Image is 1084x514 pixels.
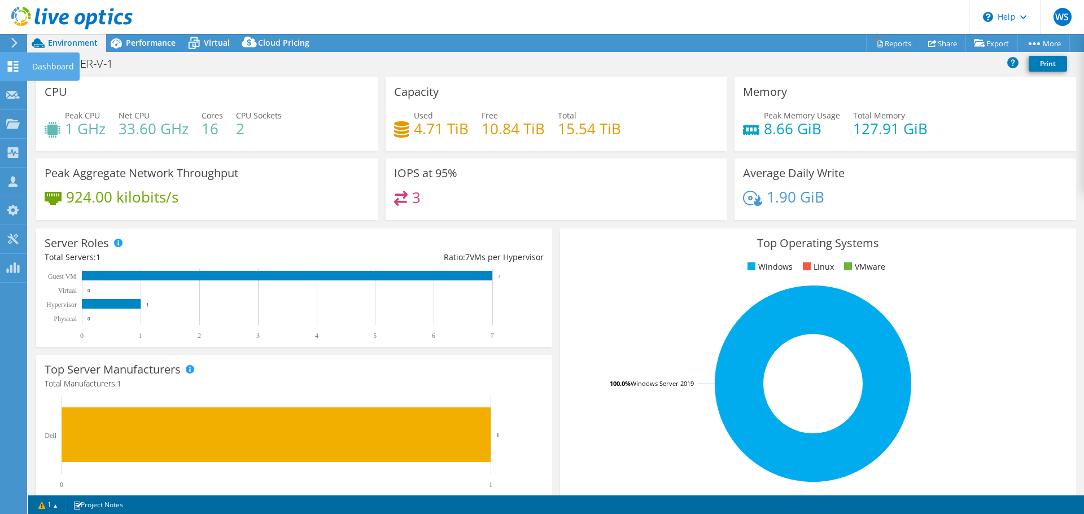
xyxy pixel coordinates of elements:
[236,122,282,135] h4: 2
[65,122,106,135] h4: 1 GHz
[27,52,80,81] div: Dashboard
[30,498,65,512] a: 1
[202,122,223,135] h4: 16
[414,110,433,121] span: Used
[745,261,793,273] li: Windows
[236,110,282,121] span: CPU Sockets
[198,332,201,340] text: 2
[45,86,67,98] h3: CPU
[1054,8,1072,26] span: WS
[48,273,76,280] text: Guest VM
[558,122,621,135] h4: 15.54 TiB
[96,252,100,262] span: 1
[558,110,576,121] span: Total
[45,377,544,390] h4: Total Manufacturers:
[54,315,77,323] text: Physical
[983,12,993,22] svg: \n
[412,191,421,204] h4: 3
[482,110,498,121] span: Free
[119,122,189,135] h4: 33.60 GHz
[394,86,439,98] h3: Capacity
[119,110,150,121] span: Net CPU
[569,237,1068,249] h3: Top Operating Systems
[60,481,63,489] text: 0
[767,191,824,203] h4: 1.90 GiB
[1029,56,1067,72] a: Print
[496,432,500,438] text: 1
[45,251,294,263] div: Total Servers:
[256,332,260,340] text: 3
[45,167,238,179] h3: Peak Aggregate Network Throughput
[88,316,90,322] text: 0
[631,379,694,388] tspan: Windows Server 2019
[394,167,457,179] h3: IOPS at 95%
[800,261,834,273] li: Linux
[45,432,56,440] text: Dell
[498,274,501,279] text: 7
[920,34,966,52] a: Share
[117,378,121,389] span: 1
[1017,34,1070,52] a: More
[841,261,885,273] li: VMware
[88,288,90,293] text: 0
[489,481,492,489] text: 1
[66,191,178,203] h4: 924.00 kilobits/s
[373,332,377,340] text: 5
[202,110,223,121] span: Cores
[853,110,905,121] span: Total Memory
[315,332,318,340] text: 4
[414,122,469,135] h4: 4.71 TiB
[126,37,176,48] span: Performance
[139,332,142,340] text: 1
[258,37,309,48] span: Cloud Pricing
[46,301,77,309] text: Hypervisor
[432,332,435,340] text: 6
[764,110,840,121] span: Peak Memory Usage
[866,34,920,52] a: Reports
[491,332,494,340] text: 7
[743,86,787,98] h3: Memory
[965,34,1018,52] a: Export
[743,167,845,179] h3: Average Daily Write
[80,332,84,340] text: 0
[610,379,631,388] tspan: 100.0%
[65,498,131,512] a: Project Notes
[465,252,470,262] span: 7
[853,122,928,135] h4: 127.91 GiB
[45,363,181,376] h3: Top Server Manufacturers
[45,237,109,249] h3: Server Roles
[146,302,149,307] text: 1
[65,110,100,121] span: Peak CPU
[482,122,545,135] h4: 10.84 TiB
[48,37,98,48] span: Environment
[37,58,130,70] h1: BV-HYPER-V-1
[294,251,544,263] div: Ratio: VMs per Hypervisor
[204,37,230,48] span: Virtual
[58,287,77,295] text: Virtual
[764,122,840,135] h4: 8.66 GiB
